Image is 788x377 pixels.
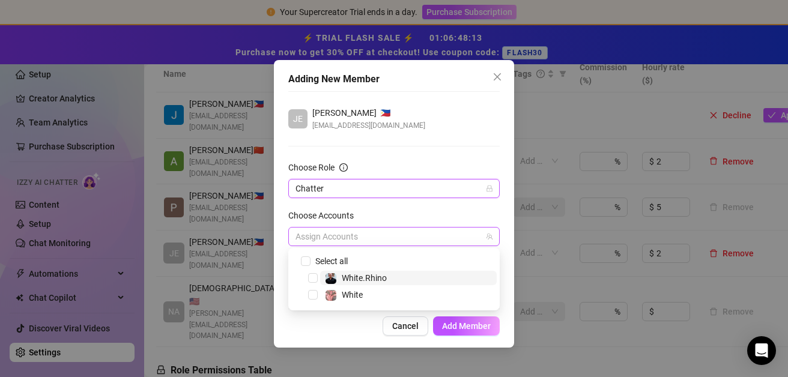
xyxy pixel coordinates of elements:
span: White [342,290,363,300]
span: [EMAIL_ADDRESS][DOMAIN_NAME] [312,119,425,131]
span: Select tree node [308,273,318,283]
div: Adding New Member [288,72,500,86]
span: Close [488,72,507,82]
span: White.Rhino [342,273,387,283]
span: Chatter [295,179,492,198]
span: JE [293,112,303,125]
span: [PERSON_NAME] [312,106,377,119]
div: Choose Role [288,161,335,174]
span: Add Member [442,321,491,331]
div: Open Intercom Messenger [747,336,776,365]
span: close [492,72,502,82]
button: Close [488,67,507,86]
button: Cancel [383,316,428,336]
span: Cancel [392,321,419,331]
div: 🇵🇭 [312,106,425,119]
label: Choose Accounts [288,209,362,222]
img: White.Rhino [326,273,336,284]
img: White [326,290,336,301]
span: Select all [311,255,353,268]
span: lock [486,185,493,192]
span: team [486,233,493,240]
span: Select tree node [308,290,318,300]
span: info-circle [339,163,348,172]
button: Add Member [433,316,500,336]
